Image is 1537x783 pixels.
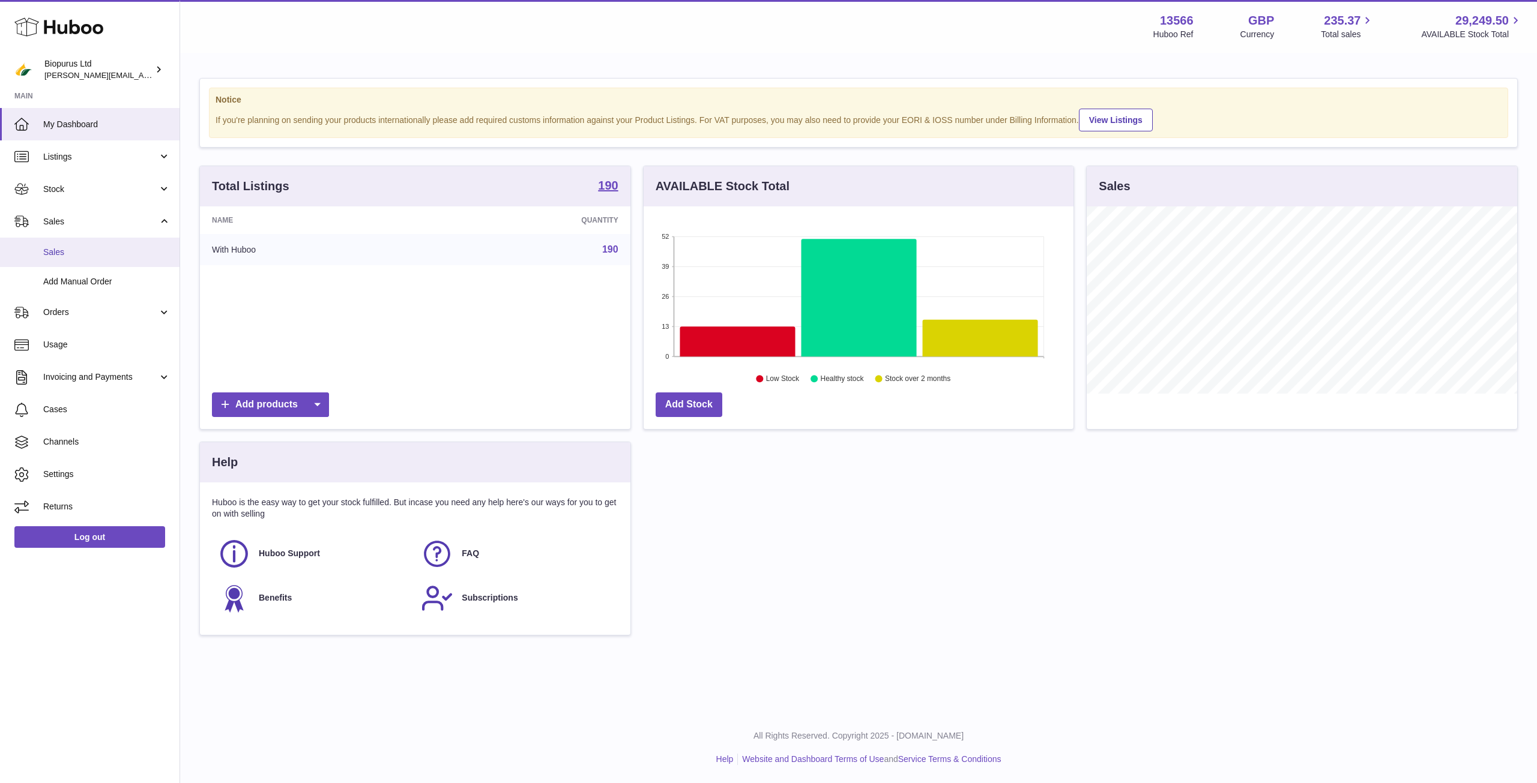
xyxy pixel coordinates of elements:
[716,754,734,764] a: Help
[43,216,158,227] span: Sales
[43,469,171,480] span: Settings
[662,293,669,300] text: 26
[738,754,1001,765] li: and
[427,206,630,234] th: Quantity
[766,375,800,383] text: Low Stock
[43,501,171,512] span: Returns
[885,375,950,383] text: Stock over 2 months
[421,538,612,570] a: FAQ
[218,582,409,614] a: Benefits
[212,497,618,520] p: Huboo is the easy way to get your stock fulfilled. But incase you need any help here's our ways f...
[1153,29,1194,40] div: Huboo Ref
[1079,109,1153,131] a: View Listings
[462,548,479,559] span: FAQ
[742,754,884,764] a: Website and Dashboard Terms of Use
[1324,13,1360,29] span: 235.37
[662,233,669,240] text: 52
[43,276,171,287] span: Add Manual Order
[1421,29,1523,40] span: AVAILABLE Stock Total
[43,119,171,130] span: My Dashboard
[1240,29,1275,40] div: Currency
[212,454,238,470] h3: Help
[259,592,292,604] span: Benefits
[14,526,165,548] a: Log out
[216,94,1502,106] strong: Notice
[1421,13,1523,40] a: 29,249.50 AVAILABLE Stock Total
[259,548,320,559] span: Huboo Support
[43,339,171,350] span: Usage
[44,70,241,80] span: [PERSON_NAME][EMAIL_ADDRESS][DOMAIN_NAME]
[662,263,669,270] text: 39
[898,754,1001,764] a: Service Terms & Conditions
[43,151,158,163] span: Listings
[665,353,669,360] text: 0
[656,392,722,417] a: Add Stock
[190,730,1527,742] p: All Rights Reserved. Copyright 2025 - [DOMAIN_NAME]
[43,247,171,258] span: Sales
[1248,13,1274,29] strong: GBP
[598,179,618,194] a: 190
[662,323,669,330] text: 13
[421,582,612,614] a: Subscriptions
[43,404,171,415] span: Cases
[1455,13,1509,29] span: 29,249.50
[1321,29,1374,40] span: Total sales
[820,375,864,383] text: Healthy stock
[1099,178,1130,194] h3: Sales
[43,184,158,195] span: Stock
[598,179,618,191] strong: 190
[14,61,32,79] img: peter@biopurus.co.uk
[44,58,152,81] div: Biopurus Ltd
[43,436,171,448] span: Channels
[462,592,518,604] span: Subscriptions
[200,234,427,265] td: With Huboo
[43,307,158,318] span: Orders
[212,178,289,194] h3: Total Listings
[1160,13,1194,29] strong: 13566
[216,107,1502,131] div: If you're planning on sending your products internationally please add required customs informati...
[218,538,409,570] a: Huboo Support
[602,244,618,254] a: 190
[1321,13,1374,40] a: 235.37 Total sales
[200,206,427,234] th: Name
[43,371,158,383] span: Invoicing and Payments
[212,392,329,417] a: Add products
[656,178,790,194] h3: AVAILABLE Stock Total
